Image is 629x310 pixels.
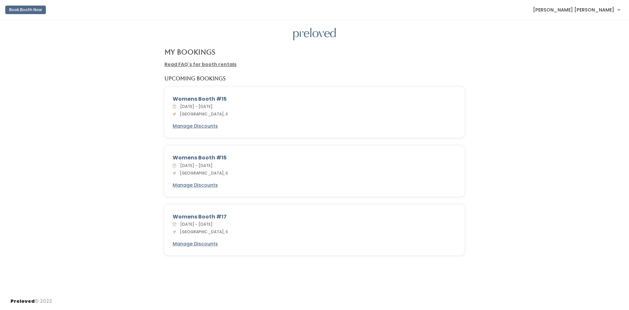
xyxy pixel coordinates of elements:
a: Read FAQ's for booth rentals [164,61,237,68]
div: Womens Booth #17 [173,213,456,221]
span: [DATE] - [DATE] [178,104,213,109]
span: [PERSON_NAME] [PERSON_NAME] [533,6,614,13]
a: Manage Discounts [173,123,218,130]
img: preloved logo [293,28,336,41]
a: [PERSON_NAME] [PERSON_NAME] [526,3,626,17]
span: [GEOGRAPHIC_DATA], Il [177,229,228,235]
span: [DATE] - [DATE] [178,221,213,227]
div: Womens Booth #15 [173,95,456,103]
span: [DATE] - [DATE] [178,163,213,168]
div: Womens Booth #15 [173,154,456,162]
h4: My Bookings [164,48,215,56]
span: [GEOGRAPHIC_DATA], Il [177,111,228,117]
a: Manage Discounts [173,240,218,247]
div: © 2022 [10,293,52,305]
a: Manage Discounts [173,182,218,189]
h5: Upcoming Bookings [164,76,226,82]
span: [GEOGRAPHIC_DATA], Il [177,170,228,176]
button: Book Booth Now [5,6,46,14]
a: Book Booth Now [5,3,46,17]
span: Preloved [10,298,35,304]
